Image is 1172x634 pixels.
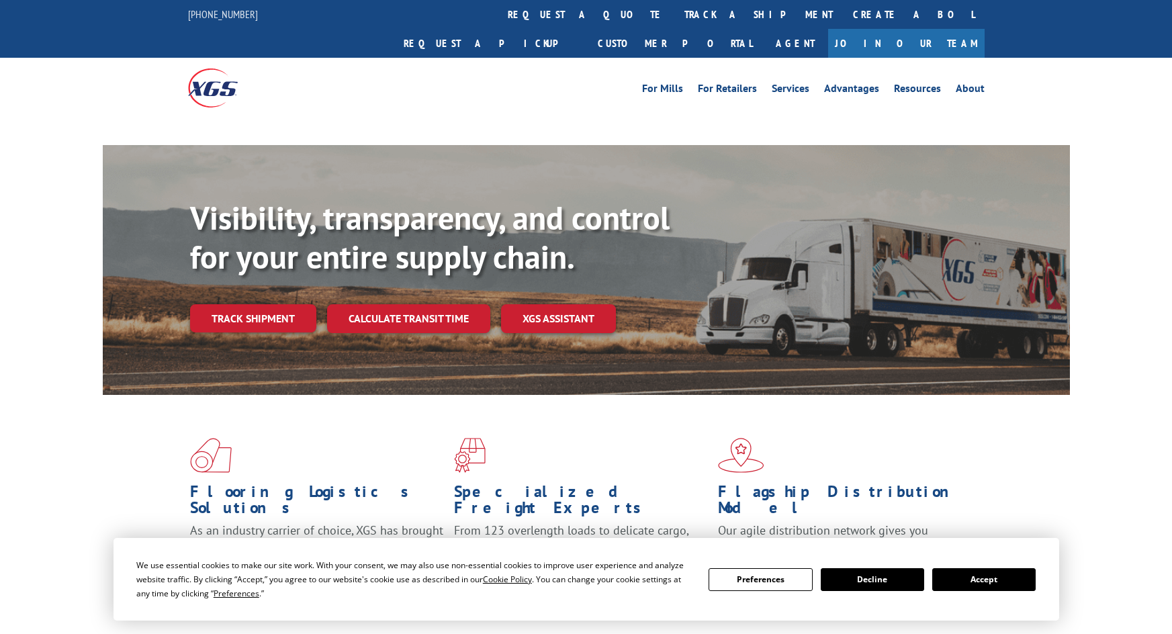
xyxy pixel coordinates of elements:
[932,568,1036,591] button: Accept
[718,438,764,473] img: xgs-icon-flagship-distribution-model-red
[956,83,985,98] a: About
[394,29,588,58] a: Request a pickup
[698,83,757,98] a: For Retailers
[190,197,670,277] b: Visibility, transparency, and control for your entire supply chain.
[327,304,490,333] a: Calculate transit time
[501,304,616,333] a: XGS ASSISTANT
[190,484,444,523] h1: Flooring Logistics Solutions
[824,83,879,98] a: Advantages
[718,523,965,554] span: Our agile distribution network gives you nationwide inventory management on demand.
[454,523,708,582] p: From 123 overlength loads to delicate cargo, our experienced staff knows the best way to move you...
[214,588,259,599] span: Preferences
[136,558,692,600] div: We use essential cookies to make our site work. With your consent, we may also use non-essential ...
[709,568,812,591] button: Preferences
[894,83,941,98] a: Resources
[483,574,532,585] span: Cookie Policy
[718,484,972,523] h1: Flagship Distribution Model
[190,523,443,570] span: As an industry carrier of choice, XGS has brought innovation and dedication to flooring logistics...
[821,568,924,591] button: Decline
[114,538,1059,621] div: Cookie Consent Prompt
[828,29,985,58] a: Join Our Team
[588,29,762,58] a: Customer Portal
[454,438,486,473] img: xgs-icon-focused-on-flooring-red
[188,7,258,21] a: [PHONE_NUMBER]
[190,304,316,332] a: Track shipment
[190,438,232,473] img: xgs-icon-total-supply-chain-intelligence-red
[772,83,809,98] a: Services
[454,484,708,523] h1: Specialized Freight Experts
[642,83,683,98] a: For Mills
[762,29,828,58] a: Agent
